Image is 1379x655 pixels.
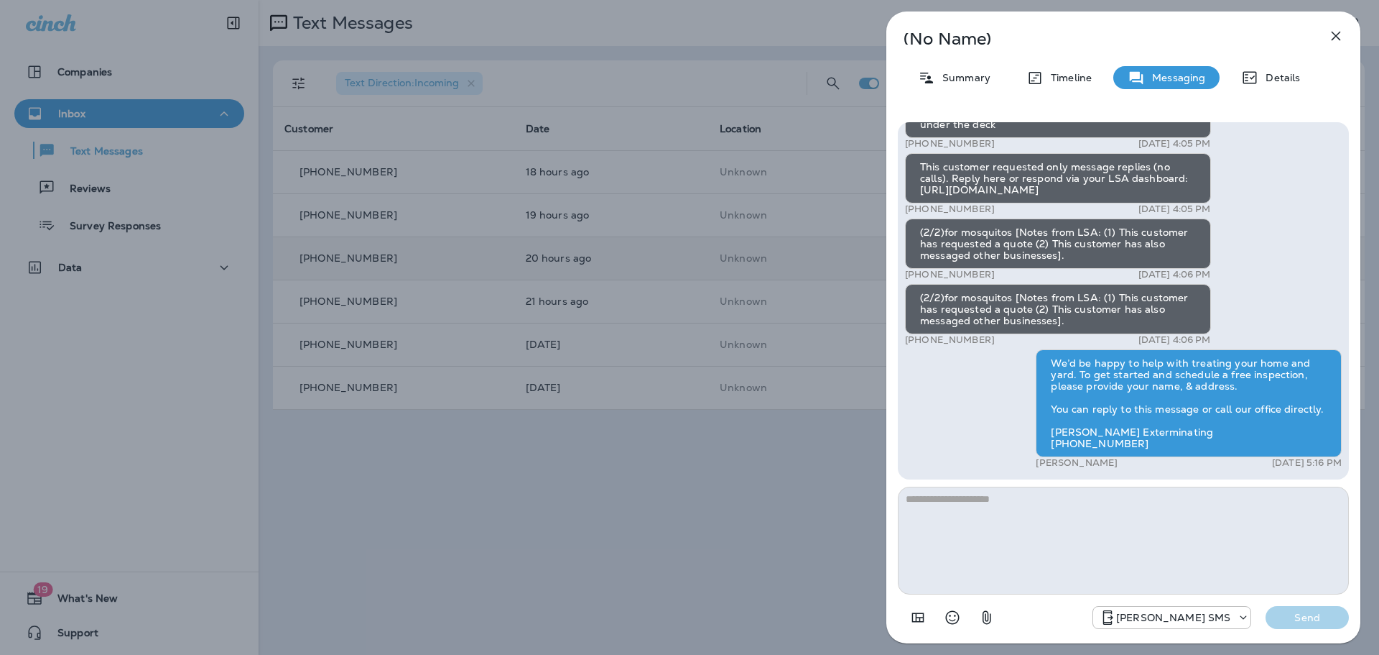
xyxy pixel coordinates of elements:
[904,603,932,632] button: Add in a premade template
[1036,349,1342,457] div: We’d be happy to help with treating your home and yard. To get started and schedule a free inspec...
[1044,72,1092,83] p: Timeline
[1138,269,1211,280] p: [DATE] 4:06 PM
[1138,138,1211,150] p: [DATE] 4:05 PM
[905,138,995,150] p: [PHONE_NUMBER]
[905,219,1211,269] div: (2/2)for mosquitos [Notes from LSA: (1) This customer has requested a quote (2) This customer has...
[1258,72,1300,83] p: Details
[905,269,995,280] p: [PHONE_NUMBER]
[905,284,1211,334] div: (2/2)for mosquitos [Notes from LSA: (1) This customer has requested a quote (2) This customer has...
[1145,72,1205,83] p: Messaging
[1093,609,1250,626] div: +1 (757) 760-3335
[1272,457,1342,469] p: [DATE] 5:16 PM
[905,153,1211,203] div: This customer requested only message replies (no calls). Reply here or respond via your LSA dashb...
[1138,334,1211,346] p: [DATE] 4:06 PM
[905,203,995,215] p: [PHONE_NUMBER]
[905,334,995,346] p: [PHONE_NUMBER]
[904,33,1296,45] p: (No Name)
[935,72,990,83] p: Summary
[1116,612,1230,623] p: [PERSON_NAME] SMS
[1036,457,1118,469] p: [PERSON_NAME]
[938,603,967,632] button: Select an emoji
[1138,203,1211,215] p: [DATE] 4:05 PM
